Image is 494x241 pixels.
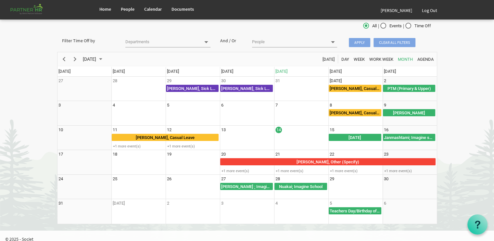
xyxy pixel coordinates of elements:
[384,176,388,182] div: Saturday, August 30, 2025
[125,37,200,46] input: Departments
[330,102,332,108] div: Friday, August 8, 2025
[275,127,282,133] div: Thursday, August 14, 2025
[220,169,274,173] div: +1 more event(s)
[383,85,435,92] div: PTM (Primary & Upper)
[57,52,437,224] schedule: of August 2025
[221,183,272,190] div: [PERSON_NAME] ; Imagine School
[330,176,334,182] div: Friday, August 29, 2025
[329,85,381,92] div: Priti Pall, Casual Leave Begin From Friday, August 1, 2025 at 12:00:00 AM GMT+05:30 Ends At Frida...
[220,183,273,190] div: Ganesh Puja Begin From Wednesday, August 27, 2025 at 12:00:00 AM GMT+05:30 Ends At Thursday, Augu...
[58,151,63,158] div: Sunday, August 17, 2025
[58,176,63,182] div: Sunday, August 24, 2025
[112,134,219,141] div: Priyanka Nayak, Casual Leave Begin From Monday, August 11, 2025 at 12:00:00 AM GMT+05:30 Ends At ...
[70,55,79,63] button: Next
[416,55,435,63] button: Agenda
[220,85,273,92] div: Saunri Hansda, Sick Leave Begin From Wednesday, July 30, 2025 at 12:00:00 AM GMT+05:30 Ends At We...
[330,151,334,158] div: Friday, August 22, 2025
[221,200,223,207] div: Wednesday, September 3, 2025
[374,38,415,47] span: Clear all filters
[167,78,171,84] div: Tuesday, July 29, 2025
[405,23,431,29] span: Time Off
[329,134,381,141] div: Independence Day Begin From Friday, August 15, 2025 at 12:00:00 AM GMT+05:30 Ends At Saturday, Au...
[275,69,287,74] span: [DATE]
[383,109,436,116] div: Rakshya Bandhan Begin From Saturday, August 9, 2025 at 12:00:00 AM GMT+05:30 Ends At Sunday, Augu...
[369,55,394,63] span: Work Week
[113,69,125,74] span: [DATE]
[383,134,436,141] div: Janmashtami Begin From Saturday, August 16, 2025 at 12:00:00 AM GMT+05:30 Ends At Sunday, August ...
[275,102,278,108] div: Thursday, August 7, 2025
[58,102,61,108] div: Sunday, August 3, 2025
[417,1,442,19] a: Log Out
[144,6,162,12] span: Calendar
[221,102,223,108] div: Wednesday, August 6, 2025
[82,55,105,63] button: August 2025
[275,78,280,84] div: Thursday, July 31, 2025
[113,127,117,133] div: Monday, August 11, 2025
[99,6,111,12] span: Home
[352,55,366,63] button: Week
[368,55,394,63] button: Work Week
[322,55,335,63] span: [DATE]
[383,109,435,116] div: [PERSON_NAME]
[58,69,70,74] span: [DATE]
[384,69,396,74] span: [DATE]
[221,151,226,158] div: Wednesday, August 20, 2025
[252,37,327,46] input: People
[221,159,435,165] div: [PERSON_NAME], Other (Specify)
[384,78,386,84] div: Saturday, August 2, 2025
[167,176,171,182] div: Tuesday, August 26, 2025
[397,55,414,63] button: Month
[310,21,437,31] div: | |
[383,134,435,141] div: Janmashtami; Imagine school
[82,55,97,63] span: [DATE]
[166,144,220,149] div: +1 more event(s)
[221,176,226,182] div: Wednesday, August 27, 2025
[329,134,381,141] div: [DATE]
[380,23,402,29] span: Events
[384,127,388,133] div: Saturday, August 16, 2025
[59,55,68,63] button: Previous
[166,85,219,92] div: Saunri Hansda, Sick Leave Begin From Tuesday, July 29, 2025 at 12:00:00 AM GMT+05:30 Ends At Tues...
[113,200,125,207] div: Monday, September 1, 2025
[384,151,388,158] div: Saturday, August 23, 2025
[376,1,417,19] a: [PERSON_NAME]
[275,151,280,158] div: Thursday, August 21, 2025
[112,134,218,141] div: [PERSON_NAME], Casual Leave
[70,52,81,66] div: next period
[363,23,377,29] span: All
[275,176,280,182] div: Thursday, August 28, 2025
[113,151,117,158] div: Monday, August 18, 2025
[221,127,226,133] div: Wednesday, August 13, 2025
[167,69,179,74] span: [DATE]
[58,52,70,66] div: previous period
[321,55,336,63] button: Today
[330,127,334,133] div: Friday, August 15, 2025
[167,200,169,207] div: Tuesday, September 2, 2025
[220,158,436,165] div: Animesh Sarkar, Other (Specify) Begin From Wednesday, August 20, 2025 at 12:00:00 AM GMT+05:30 En...
[221,78,226,84] div: Wednesday, July 30, 2025
[274,169,328,173] div: +1 more event(s)
[341,55,350,63] span: Day
[383,85,436,92] div: PTM (Primary &amp; Upper) Begin From Saturday, August 2, 2025 at 12:00:00 AM GMT+05:30 Ends At Su...
[57,37,120,44] div: Filter Time Off by
[329,207,381,214] div: Teachers Day/Birthday of Prophet Mohammad Begin From Friday, September 5, 2025 at 12:00:00 AM GMT...
[113,176,117,182] div: Monday, August 25, 2025
[349,38,370,47] span: Apply
[329,208,381,214] div: Teachers Day/Birthday of [DEMOGRAPHIC_DATA][PERSON_NAME]
[215,37,247,44] div: And / Or
[329,109,381,116] div: Sarojini Samanta, Casual Leave Begin From Friday, August 8, 2025 at 12:00:00 AM GMT+05:30 Ends At...
[166,85,218,92] div: [PERSON_NAME], Sick Leave
[112,144,165,149] div: +1 more event(s)
[167,102,169,108] div: Tuesday, August 5, 2025
[329,85,381,92] div: [PERSON_NAME], Casual Leave
[167,151,171,158] div: Tuesday, August 19, 2025
[81,52,106,66] div: August 2025
[58,78,63,84] div: Sunday, July 27, 2025
[274,183,327,190] div: Nuakai Begin From Thursday, August 28, 2025 at 12:00:00 AM GMT+05:30 Ends At Friday, August 29, 2...
[121,6,134,12] span: People
[417,55,434,63] span: Agenda
[275,200,278,207] div: Thursday, September 4, 2025
[330,200,332,207] div: Friday, September 5, 2025
[340,55,350,63] button: Day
